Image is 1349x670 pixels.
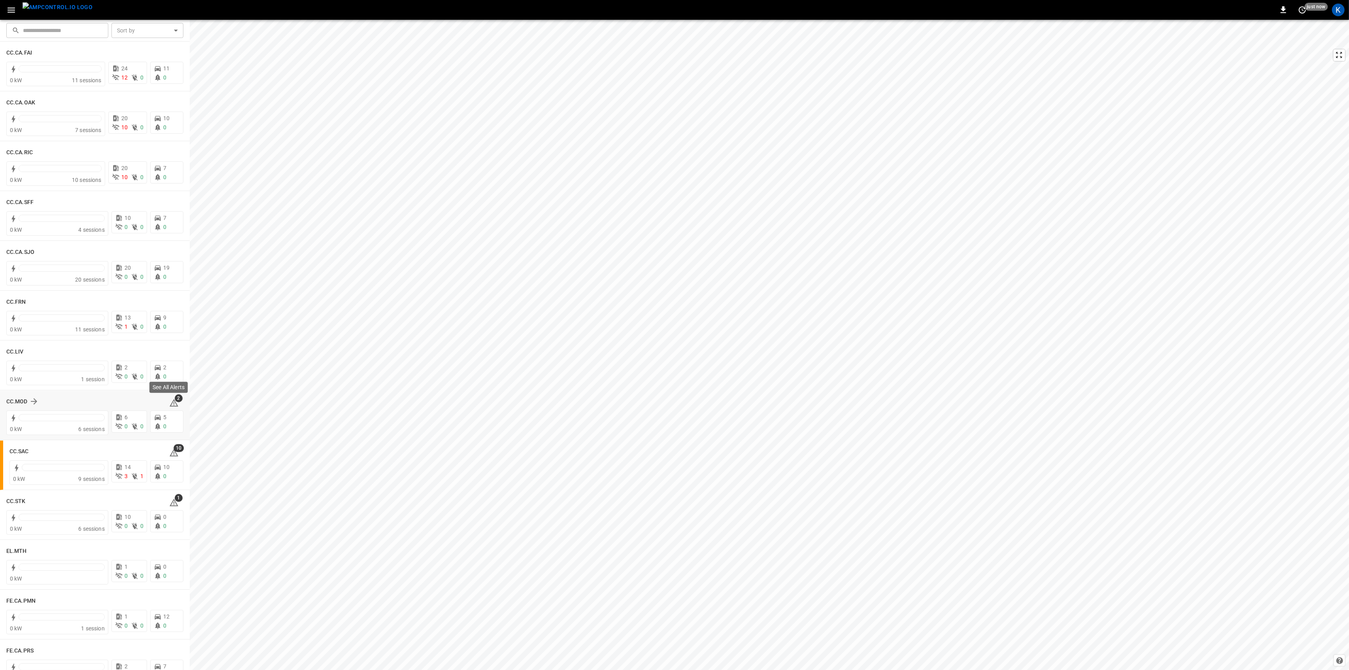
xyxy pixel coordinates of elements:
span: 14 [125,464,131,470]
span: 10 [163,115,170,121]
span: 13 [125,314,131,321]
span: 7 [163,663,166,670]
span: 20 sessions [75,276,105,283]
span: 0 [163,573,166,579]
span: 0 kW [10,376,22,382]
span: 1 session [81,625,104,632]
span: 0 [140,423,143,430]
span: 0 kW [10,127,22,133]
h6: CC.FRN [6,298,26,307]
span: 0 kW [10,276,22,283]
span: 6 sessions [78,426,105,432]
span: 0 kW [10,526,22,532]
span: 0 [163,174,166,180]
span: 0 [140,274,143,280]
span: 0 [125,274,128,280]
span: 0 [125,373,128,380]
span: 9 [163,314,166,321]
span: 0 [140,124,143,131]
span: 2 [163,364,166,371]
span: 20 [121,115,128,121]
span: 11 sessions [75,326,105,333]
span: 0 [163,274,166,280]
h6: CC.STK [6,497,26,506]
span: 0 [125,224,128,230]
span: 0 [125,623,128,629]
p: See All Alerts [153,383,185,391]
span: 0 [163,423,166,430]
span: 0 kW [10,625,22,632]
button: set refresh interval [1296,4,1309,16]
span: 20 [125,265,131,271]
span: 2 [125,364,128,371]
span: 1 [125,613,128,620]
h6: FE.CA.PMN [6,597,36,606]
span: 0 [163,74,166,81]
span: 11 sessions [72,77,102,83]
span: 6 [125,414,128,420]
span: 0 kW [10,575,22,582]
span: 10 sessions [72,177,102,183]
span: 0 [125,423,128,430]
h6: CC.CA.FAI [6,49,32,57]
span: 0 [163,523,166,529]
span: 0 [125,523,128,529]
span: 0 [125,573,128,579]
span: 1 [175,494,183,502]
h6: CC.CA.OAK [6,98,35,107]
span: 0 kW [10,326,22,333]
h6: CC.CA.RIC [6,148,33,157]
h6: CC.CA.SFF [6,198,34,207]
span: 0 [140,74,143,81]
span: 7 sessions [75,127,102,133]
span: 12 [163,613,170,620]
span: 0 [163,564,166,570]
span: 1 session [81,376,104,382]
span: 7 [163,165,166,171]
span: 0 [140,373,143,380]
span: 0 [163,514,166,520]
span: 10 [125,215,131,221]
span: 9 sessions [78,476,105,482]
span: 0 [163,373,166,380]
h6: CC.MOD [6,397,28,406]
span: 1 [125,564,128,570]
h6: CC.SAC [9,447,29,456]
span: 24 [121,65,128,72]
span: 0 [163,224,166,230]
span: 4 sessions [78,227,105,233]
span: 6 sessions [78,526,105,532]
h6: EL.MTH [6,547,27,556]
span: 10 [125,514,131,520]
span: 0 [163,324,166,330]
span: 20 [121,165,128,171]
span: 10 [174,444,184,452]
span: 0 kW [10,177,22,183]
span: 10 [121,174,128,180]
h6: FE.CA.PRS [6,647,34,655]
span: 10 [163,464,170,470]
div: profile-icon [1332,4,1345,16]
img: ampcontrol.io logo [23,2,92,12]
span: 5 [163,414,166,420]
span: 0 [163,473,166,479]
span: 0 kW [10,77,22,83]
span: 0 [140,224,143,230]
span: 2 [125,663,128,670]
span: 10 [121,124,128,131]
span: 19 [163,265,170,271]
span: 0 [140,324,143,330]
span: just now [1305,3,1328,11]
span: 12 [121,74,128,81]
span: 0 [163,124,166,131]
span: 1 [125,324,128,330]
span: 0 [140,623,143,629]
span: 0 kW [10,227,22,233]
span: 3 [125,473,128,479]
span: 0 kW [13,476,25,482]
span: 1 [140,473,143,479]
span: 7 [163,215,166,221]
h6: CC.LIV [6,348,24,356]
span: 0 [163,623,166,629]
span: 11 [163,65,170,72]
